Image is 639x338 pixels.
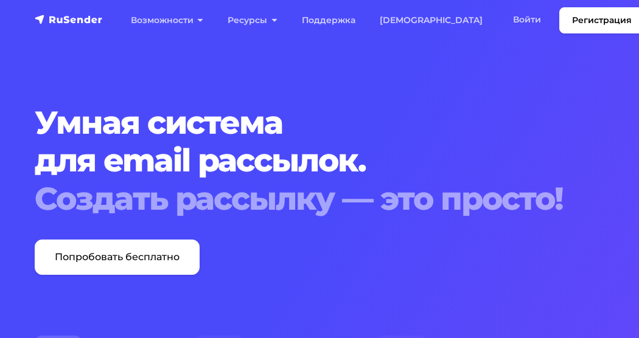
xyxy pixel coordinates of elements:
[290,8,368,33] a: Поддержка
[501,7,553,32] a: Войти
[368,8,495,33] a: [DEMOGRAPHIC_DATA]
[35,240,200,275] a: Попробовать бесплатно
[119,8,215,33] a: Возможности
[35,104,604,218] h1: Умная система для email рассылок.
[35,13,103,26] img: RuSender
[215,8,289,33] a: Ресурсы
[35,180,604,218] div: Создать рассылку — это просто!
